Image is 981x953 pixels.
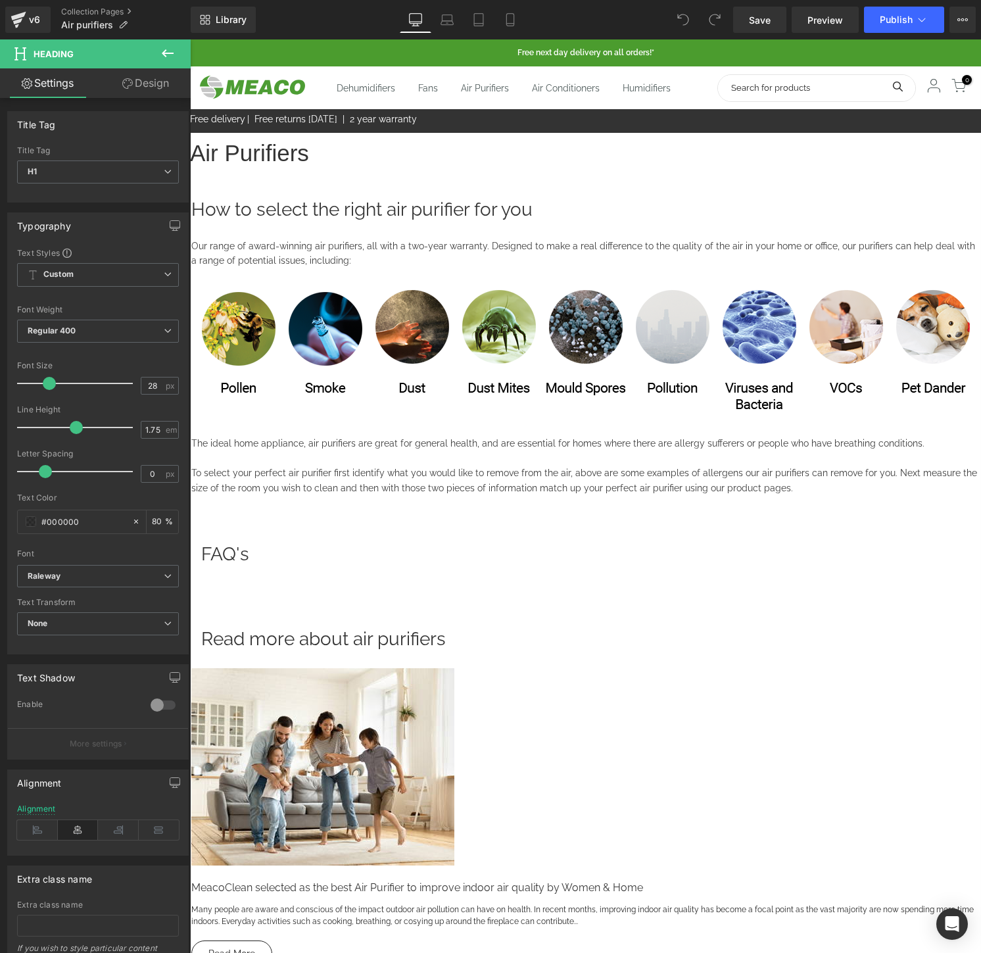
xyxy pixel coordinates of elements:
div: Typography [17,213,71,232]
div: Title Tag [17,112,56,130]
span: Air purifiers [61,20,113,30]
div: Open Intercom Messenger [936,908,968,940]
button: More settings [8,728,188,759]
div: Line Height [17,405,179,414]
div: Text Transform [17,598,179,607]
b: Custom [43,269,74,280]
div: Font Size [17,361,179,370]
a: Tablet [463,7,494,33]
b: Regular 400 [28,326,76,335]
span: px [166,470,177,478]
input: Color [41,514,126,529]
button: More [949,7,976,33]
i: Raleway [28,571,60,582]
a: Mobile [494,7,526,33]
div: Text Styles [17,247,179,258]
a: v6 [5,7,51,33]
span: Heading [34,49,74,59]
div: Enable [17,699,137,713]
span: px [166,381,177,390]
a: New Library [191,7,256,33]
div: Text Color [17,493,179,502]
span: Save [749,13,771,27]
b: H1 [28,166,37,176]
b: None [28,618,48,628]
div: Font [17,549,179,558]
button: Redo [702,7,728,33]
a: Design [98,68,193,98]
span: Library [216,14,247,26]
div: Alignment [17,770,62,789]
div: Font Weight [17,305,179,314]
a: Preview [792,7,859,33]
p: More settings [70,738,122,750]
span: em [166,426,177,434]
span: Publish [880,14,913,25]
a: Collection Pages [61,7,191,17]
div: Letter Spacing [17,449,179,458]
div: Text Shadow [17,665,75,683]
div: Extra class name [17,900,179,910]
a: Laptop [431,7,463,33]
span: Preview [807,13,843,27]
div: Alignment [17,804,56,814]
button: Publish [864,7,944,33]
div: v6 [26,11,43,28]
a: Desktop [400,7,431,33]
div: % [147,510,178,533]
div: Extra class name [17,866,92,885]
button: Undo [670,7,696,33]
div: Title Tag [17,146,179,155]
